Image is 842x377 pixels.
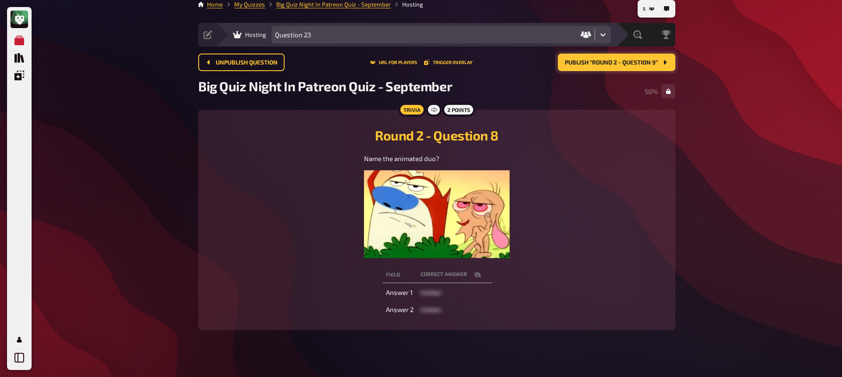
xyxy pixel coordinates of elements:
td: Answer 2 [382,302,417,318]
span: hidden [421,305,442,313]
td: Answer 1 [382,285,417,301]
div: 2 points [442,103,475,117]
span: Unpublish question [216,60,278,66]
span: Name the animated duo? [364,154,439,162]
th: Field [382,267,417,283]
span: 5 [643,7,646,11]
span: 50 % [645,87,658,95]
button: 5 [639,2,658,16]
h2: Round 2 - Question 8 [209,127,665,143]
a: Home [207,1,223,8]
button: URL for players [370,60,417,65]
span: Publish “Round 2 - Question 9” [565,60,658,66]
div: Trivia [398,103,426,117]
span: Hosting [245,31,266,38]
button: Trigger Overlay [424,60,472,65]
a: Quiz Library [11,49,28,67]
img: image [364,170,509,258]
button: Unpublish question [198,54,285,71]
button: Publish “Round 2 - Question 9” [558,54,675,71]
a: Big Quiz Night In Patreon Quiz - September [276,1,391,8]
a: My Quizzes [234,1,265,8]
a: Overlays [11,67,28,84]
a: My Quizzes [11,32,28,49]
th: correct answer [417,267,492,283]
div: Question 23 [275,29,591,40]
span: Big Quiz Night In Patreon Quiz - September [198,78,452,94]
span: hidden [421,288,442,296]
a: My Account [11,331,28,348]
